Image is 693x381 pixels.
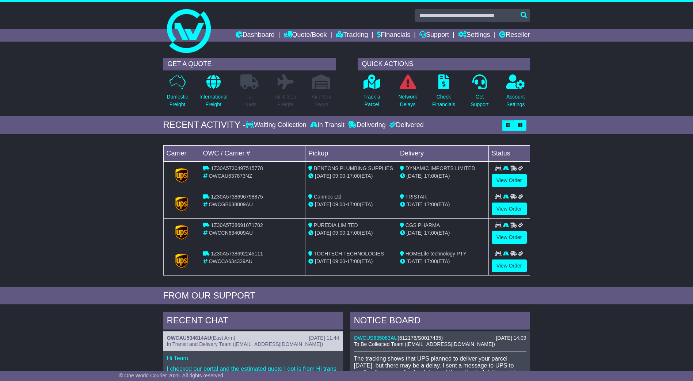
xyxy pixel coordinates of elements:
[315,173,331,179] span: [DATE]
[432,93,455,108] p: Check Financials
[200,145,305,161] td: OWC / Carrier #
[305,145,397,161] td: Pickup
[492,174,527,187] a: View Order
[419,29,449,42] a: Support
[400,201,486,208] div: (ETA)
[499,29,530,42] a: Reseller
[398,74,417,112] a: NetworkDelays
[211,222,263,228] span: 1Z30A5738691071702
[314,222,358,228] span: PUREDIA LIMITED
[332,201,345,207] span: 09:00
[119,373,225,378] span: © One World Courier 2025. All rights reserved.
[163,312,343,331] div: RECENT CHAT
[209,173,252,179] span: OWCAU637873NZ
[347,201,360,207] span: 17:00
[377,29,410,42] a: Financials
[471,93,488,108] p: Get Support
[492,203,527,215] a: View Order
[470,74,489,112] a: GetSupport
[332,230,345,236] span: 09:00
[336,29,368,42] a: Tracking
[405,251,467,257] span: HOMELife technology PTY
[397,145,488,161] td: Delivery
[167,365,339,379] p: I checked our portal and the estimated quote I got is from Hi trans which is $4,240.09 inc GST.
[405,194,427,200] span: TRISTAR
[407,230,423,236] span: [DATE]
[163,145,200,161] td: Carrier
[308,258,394,265] div: - (ETA)
[312,93,331,108] p: Air / Sea Depot
[167,335,339,341] div: ( )
[354,341,495,347] span: To Be Collected Team ([EMAIL_ADDRESS][DOMAIN_NAME])
[400,258,486,265] div: (ETA)
[358,58,530,70] div: QUICK ACTIONS
[167,93,188,108] p: Domestic Freight
[166,74,188,112] a: DomesticFreight
[424,173,437,179] span: 17:00
[492,259,527,272] a: View Order
[363,74,381,112] a: Track aParcel
[314,251,384,257] span: TOCHTECH TECHNOLOGIES
[211,165,263,171] span: 1Z30A5730497515778
[407,201,423,207] span: [DATE]
[275,93,296,108] p: Air & Sea Freight
[388,121,424,129] div: Delivered
[163,120,246,130] div: RECENT ACTIVITY -
[308,229,394,237] div: - (ETA)
[354,335,526,341] div: ( )
[315,258,331,264] span: [DATE]
[424,201,437,207] span: 17:00
[354,335,398,341] a: OWCUS635083AU
[199,93,228,108] p: International Freight
[314,194,341,200] span: Canmec Ltd
[347,258,360,264] span: 17:00
[346,121,388,129] div: Delivering
[506,74,525,112] a: AccountSettings
[407,173,423,179] span: [DATE]
[245,121,308,129] div: Waiting Collection
[283,29,327,42] a: Quote/Book
[175,197,188,211] img: GetCarrierServiceLogo
[211,194,263,200] span: 1Z30A5738696798875
[211,251,263,257] span: 1Z30A5738692245111
[347,173,360,179] span: 17:00
[315,201,331,207] span: [DATE]
[236,29,275,42] a: Dashboard
[199,74,228,112] a: InternationalFreight
[209,201,253,207] span: OWCGB638009AU
[175,254,188,268] img: GetCarrierServiceLogo
[458,29,490,42] a: Settings
[496,335,526,341] div: [DATE] 14:09
[309,335,339,341] div: [DATE] 11:44
[167,341,323,347] span: In Transit and Delivery Team ([EMAIL_ADDRESS][DOMAIN_NAME])
[488,145,530,161] td: Status
[506,93,525,108] p: Account Settings
[399,335,441,341] span: 612176/S0017435
[308,172,394,180] div: - (ETA)
[308,121,346,129] div: In Transit
[315,230,331,236] span: [DATE]
[240,93,259,108] p: Full Loads
[354,355,526,376] p: The tracking shows that UPS planned to deliver your parcel [DATE], but there may be a delay. I se...
[350,312,530,331] div: NOTICE BOARD
[405,165,475,171] span: DYNAMIC IMPORTS LIMITED
[167,335,211,341] a: OWCAU534614AU
[432,74,456,112] a: CheckFinancials
[163,58,336,70] div: GET A QUOTE
[424,230,437,236] span: 17:00
[492,231,527,244] a: View Order
[209,258,252,264] span: OWCCA634339AU
[424,258,437,264] span: 17:00
[175,168,188,183] img: GetCarrierServiceLogo
[363,93,380,108] p: Track a Parcel
[314,165,393,171] span: BENTONS PLUMBING SUPPLIES
[405,222,440,228] span: CGS PHARMA
[398,93,417,108] p: Network Delays
[332,258,345,264] span: 09:00
[332,173,345,179] span: 09:00
[175,225,188,240] img: GetCarrierServiceLogo
[400,172,486,180] div: (ETA)
[209,230,253,236] span: OWCCN634009AU
[308,201,394,208] div: - (ETA)
[407,258,423,264] span: [DATE]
